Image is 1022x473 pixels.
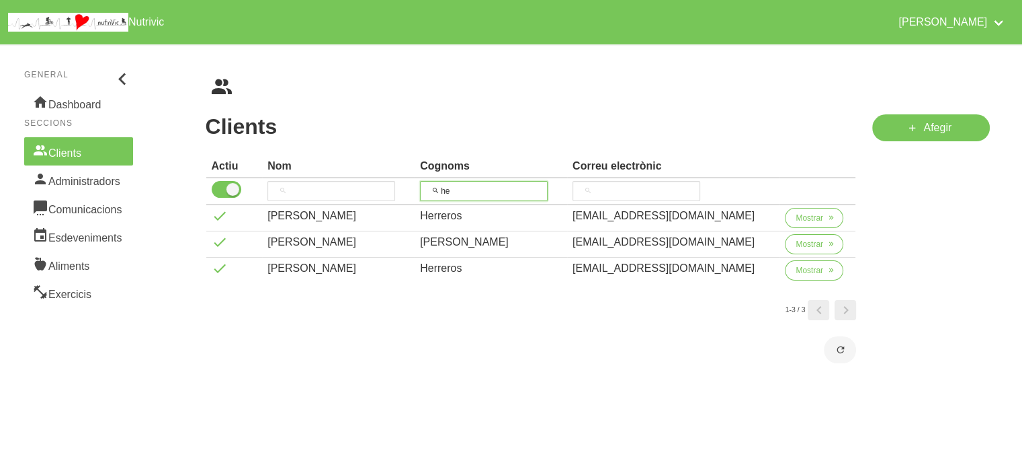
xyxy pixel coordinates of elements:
a: Afegir [872,114,990,141]
a: Mostrar [785,208,843,233]
a: Aliments [24,250,133,279]
div: Herreros [420,208,562,224]
span: Mostrar [796,264,823,277]
img: company_logo [8,13,128,32]
span: Afegir [923,120,951,136]
div: [EMAIL_ADDRESS][DOMAIN_NAME] [572,208,774,224]
button: Mostrar [785,208,843,228]
span: Mostrar [796,238,823,250]
a: Comunicacions [24,194,133,222]
h1: Clients [206,114,857,139]
div: [EMAIL_ADDRESS][DOMAIN_NAME] [572,260,774,277]
div: [PERSON_NAME] [267,234,409,250]
button: Mostrar [785,234,843,254]
div: Correu electrònic [572,158,774,174]
span: Mostrar [796,212,823,224]
a: Esdeveniments [24,222,133,250]
p: Seccions [24,117,133,129]
a: Mostrar [785,260,843,286]
div: Herreros [420,260,562,277]
div: Cognoms [420,158,562,174]
a: Mostrar [785,234,843,260]
div: Nom [267,158,409,174]
a: Exercicis [24,279,133,307]
div: [PERSON_NAME] [267,208,409,224]
p: General [24,69,133,81]
div: [PERSON_NAME] [420,234,562,250]
a: Dashboard [24,89,133,117]
small: 1-3 / 3 [785,305,806,316]
div: Actiu [212,158,257,174]
a: Clients [24,137,133,166]
a: Administradors [24,166,133,194]
a: Page 0. [808,300,829,320]
button: Mostrar [785,260,843,281]
nav: breadcrumbs [206,77,990,98]
div: [PERSON_NAME] [267,260,409,277]
a: [PERSON_NAME] [890,5,1014,39]
a: Page 2. [835,300,856,320]
div: [EMAIL_ADDRESS][DOMAIN_NAME] [572,234,774,250]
